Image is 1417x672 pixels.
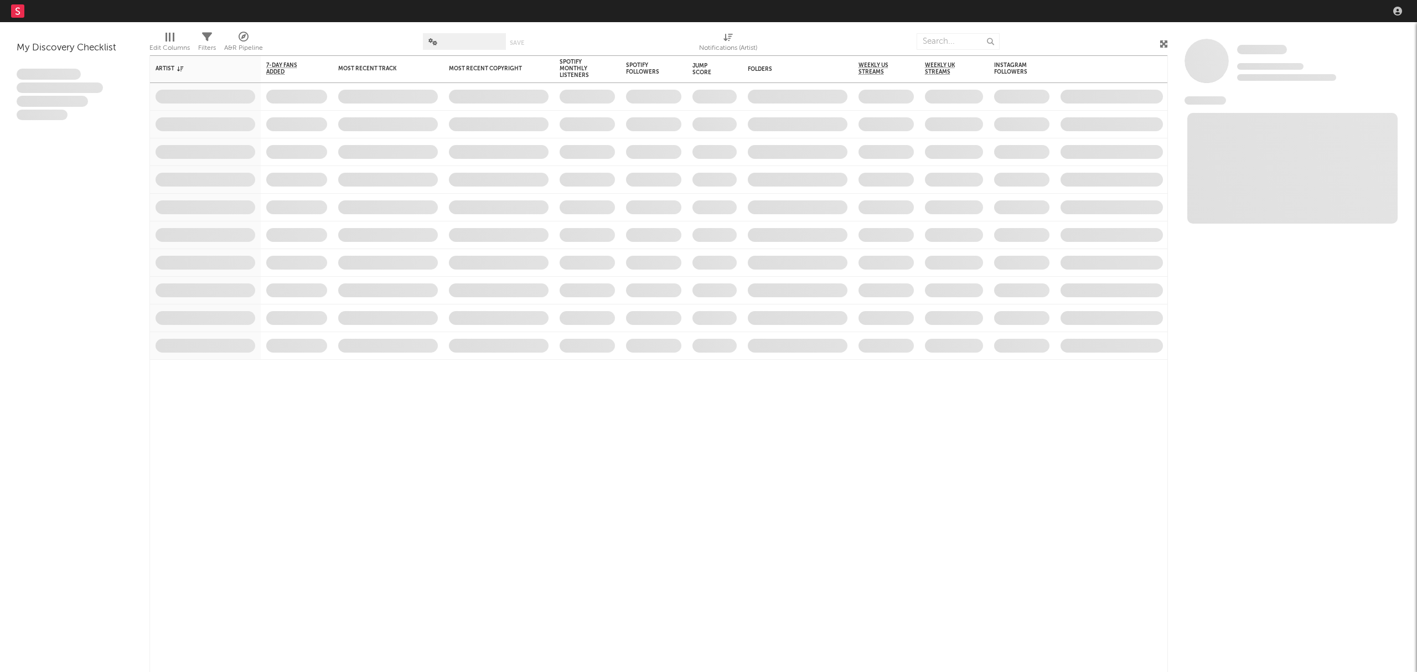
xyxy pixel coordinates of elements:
[224,42,263,55] div: A&R Pipeline
[917,33,1000,50] input: Search...
[1237,45,1287,54] span: Some Artist
[198,28,216,60] div: Filters
[748,66,831,73] div: Folders
[560,59,598,79] div: Spotify Monthly Listeners
[692,63,720,76] div: Jump Score
[1237,44,1287,55] a: Some Artist
[149,42,190,55] div: Edit Columns
[338,65,421,72] div: Most Recent Track
[994,62,1033,75] div: Instagram Followers
[699,42,757,55] div: Notifications (Artist)
[17,69,81,80] span: Lorem ipsum dolor
[198,42,216,55] div: Filters
[699,28,757,60] div: Notifications (Artist)
[449,65,532,72] div: Most Recent Copyright
[859,62,897,75] span: Weekly US Streams
[156,65,239,72] div: Artist
[1237,63,1304,70] span: Tracking Since: [DATE]
[17,110,68,121] span: Aliquam viverra
[17,96,88,107] span: Praesent ac interdum
[626,62,665,75] div: Spotify Followers
[925,62,966,75] span: Weekly UK Streams
[149,28,190,60] div: Edit Columns
[1237,74,1336,81] span: 0 fans last week
[266,62,311,75] span: 7-Day Fans Added
[17,42,133,55] div: My Discovery Checklist
[1185,96,1226,105] span: News Feed
[17,82,103,94] span: Integer aliquet in purus et
[510,40,524,46] button: Save
[224,28,263,60] div: A&R Pipeline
